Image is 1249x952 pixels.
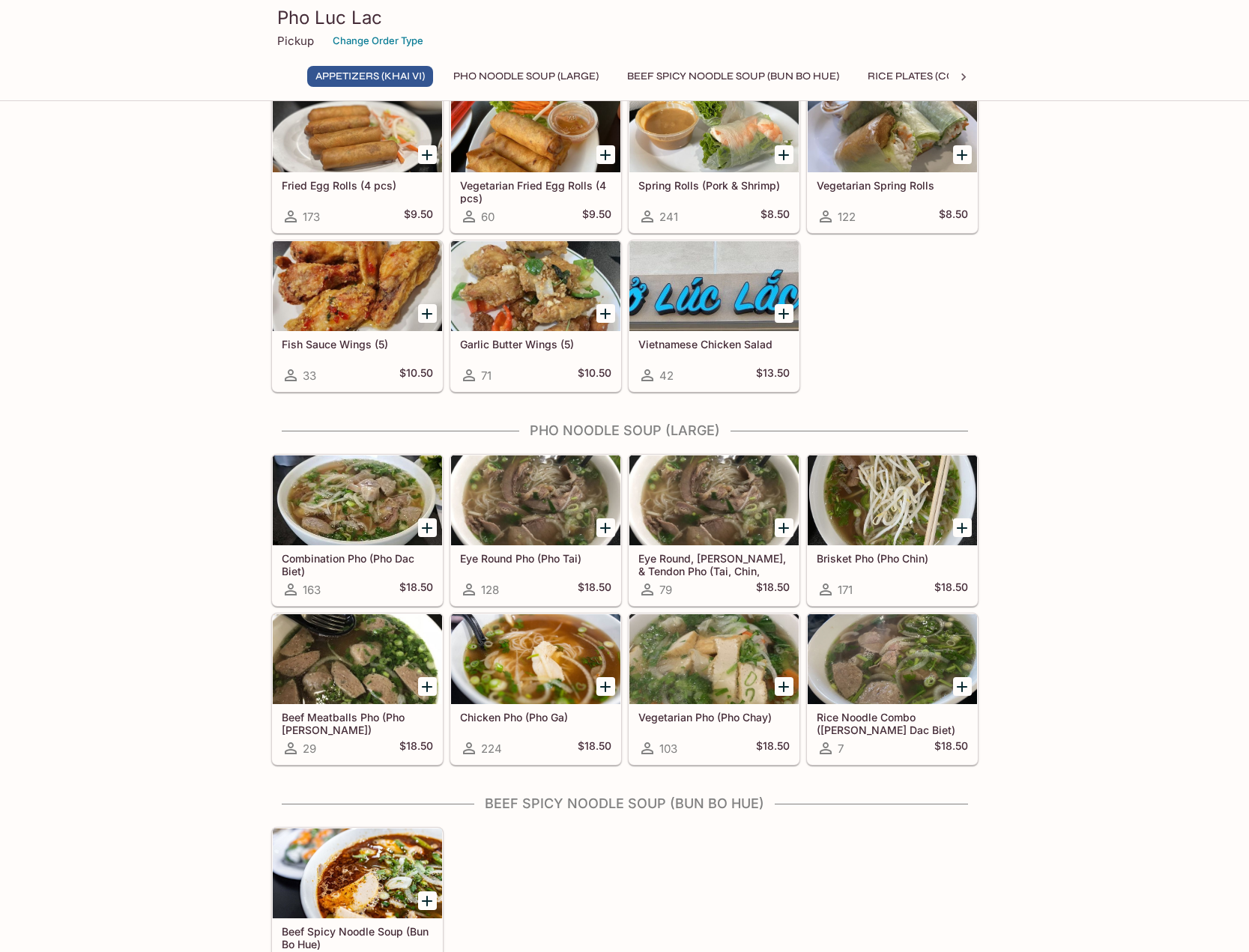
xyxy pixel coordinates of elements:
span: 33 [303,369,316,383]
button: Add Fish Sauce Wings (5) [418,304,437,323]
button: Add Vegetarian Spring Rolls [953,145,972,164]
a: Beef Meatballs Pho (Pho [PERSON_NAME])29$18.50 [272,613,443,765]
span: 7 [838,742,844,756]
h5: Brisket Pho (Pho Chin) [817,552,968,565]
h5: Eye Round, [PERSON_NAME], & Tendon Pho (Tai, Chin, [GEOGRAPHIC_DATA]) [638,552,790,577]
h5: Beef Spicy Noodle Soup (Bun Bo Hue) [282,925,433,950]
button: Add Garlic Butter Wings (5) [596,304,615,323]
span: 103 [659,742,677,756]
h5: $13.50 [756,366,790,384]
a: Fish Sauce Wings (5)33$10.50 [272,240,443,392]
div: Rice Noodle Combo (Hu Tieu Dac Biet) [808,614,977,704]
button: Pho Noodle Soup (Large) [445,66,607,87]
p: Pickup [277,34,314,48]
a: Brisket Pho (Pho Chin)171$18.50 [807,455,978,606]
h5: Vegetarian Pho (Pho Chay) [638,711,790,724]
h5: $18.50 [756,580,790,598]
span: 171 [838,583,853,597]
span: 128 [481,583,499,597]
button: Rice Plates (Com Dia) [859,66,995,87]
h5: $10.50 [399,366,433,384]
h5: $18.50 [934,739,968,757]
div: Beef Meatballs Pho (Pho Bo Vien) [273,614,442,704]
h5: $18.50 [578,580,611,598]
h4: Pho Noodle Soup (Large) [271,422,979,439]
button: Add Beef Spicy Noodle Soup (Bun Bo Hue) [418,891,437,910]
button: Add Beef Meatballs Pho (Pho Bo Vien) [418,677,437,696]
div: Vegetarian Pho (Pho Chay) [629,614,799,704]
h5: $8.50 [939,207,968,225]
h5: $9.50 [582,207,611,225]
a: Garlic Butter Wings (5)71$10.50 [450,240,621,392]
div: Brisket Pho (Pho Chin) [808,455,977,545]
div: Vietnamese Chicken Salad [629,241,799,331]
h5: Fried Egg Rolls (4 pcs) [282,179,433,192]
h5: Vegetarian Spring Rolls [817,179,968,192]
span: 163 [303,583,321,597]
h5: $18.50 [399,739,433,757]
h5: Vietnamese Chicken Salad [638,338,790,351]
button: Add Brisket Pho (Pho Chin) [953,518,972,537]
button: Add Chicken Pho (Pho Ga) [596,677,615,696]
span: 122 [838,210,856,224]
a: Chicken Pho (Pho Ga)224$18.50 [450,613,621,765]
h5: $18.50 [578,739,611,757]
h5: Combination Pho (Pho Dac Biet) [282,552,433,577]
span: 173 [303,210,320,224]
h5: Chicken Pho (Pho Ga) [460,711,611,724]
span: 224 [481,742,502,756]
h5: Vegetarian Fried Egg Rolls (4 pcs) [460,179,611,204]
span: 60 [481,210,495,224]
a: Vegetarian Spring Rolls122$8.50 [807,82,978,233]
div: Chicken Pho (Pho Ga) [451,614,620,704]
button: Add Fried Egg Rolls (4 pcs) [418,145,437,164]
a: Eye Round Pho (Pho Tai)128$18.50 [450,455,621,606]
div: Combination Pho (Pho Dac Biet) [273,455,442,545]
button: Add Eye Round, Brisket, & Tendon Pho (Tai, Chin, Gan) [775,518,793,537]
button: Add Combination Pho (Pho Dac Biet) [418,518,437,537]
a: Rice Noodle Combo ([PERSON_NAME] Dac Biet)7$18.50 [807,613,978,765]
div: Fried Egg Rolls (4 pcs) [273,82,442,172]
button: Add Eye Round Pho (Pho Tai) [596,518,615,537]
h5: $18.50 [934,580,968,598]
button: Change Order Type [326,29,430,52]
h5: Beef Meatballs Pho (Pho [PERSON_NAME]) [282,711,433,736]
div: Vegetarian Spring Rolls [808,82,977,172]
h5: Spring Rolls (Pork & Shrimp) [638,179,790,192]
button: Add Vietnamese Chicken Salad [775,304,793,323]
button: Appetizers (Khai Vi) [307,66,433,87]
a: Fried Egg Rolls (4 pcs)173$9.50 [272,82,443,233]
div: Eye Round Pho (Pho Tai) [451,455,620,545]
span: 29 [303,742,316,756]
div: Eye Round, Brisket, & Tendon Pho (Tai, Chin, Gan) [629,455,799,545]
h5: Rice Noodle Combo ([PERSON_NAME] Dac Biet) [817,711,968,736]
span: 71 [481,369,492,383]
button: Add Spring Rolls (Pork & Shrimp) [775,145,793,164]
button: Add Vegetarian Fried Egg Rolls (4 pcs) [596,145,615,164]
a: Vegetarian Fried Egg Rolls (4 pcs)60$9.50 [450,82,621,233]
h4: Beef Spicy Noodle Soup (Bun Bo Hue) [271,795,979,812]
h5: Eye Round Pho (Pho Tai) [460,552,611,565]
div: Garlic Butter Wings (5) [451,241,620,331]
span: 42 [659,369,674,383]
a: Eye Round, [PERSON_NAME], & Tendon Pho (Tai, Chin, [GEOGRAPHIC_DATA])79$18.50 [629,455,799,606]
button: Add Vegetarian Pho (Pho Chay) [775,677,793,696]
a: Combination Pho (Pho Dac Biet)163$18.50 [272,455,443,606]
div: Fish Sauce Wings (5) [273,241,442,331]
h5: $18.50 [399,580,433,598]
div: Vegetarian Fried Egg Rolls (4 pcs) [451,82,620,172]
a: Vegetarian Pho (Pho Chay)103$18.50 [629,613,799,765]
span: 241 [659,210,678,224]
div: Spring Rolls (Pork & Shrimp) [629,82,799,172]
h5: $10.50 [578,366,611,384]
h5: Fish Sauce Wings (5) [282,338,433,351]
a: Spring Rolls (Pork & Shrimp)241$8.50 [629,82,799,233]
a: Vietnamese Chicken Salad42$13.50 [629,240,799,392]
h3: Pho Luc Lac [277,6,973,29]
h5: Garlic Butter Wings (5) [460,338,611,351]
button: Add Rice Noodle Combo (Hu Tieu Dac Biet) [953,677,972,696]
div: Beef Spicy Noodle Soup (Bun Bo Hue) [273,828,442,918]
button: Beef Spicy Noodle Soup (Bun Bo Hue) [619,66,847,87]
h5: $8.50 [760,207,790,225]
h5: $18.50 [756,739,790,757]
